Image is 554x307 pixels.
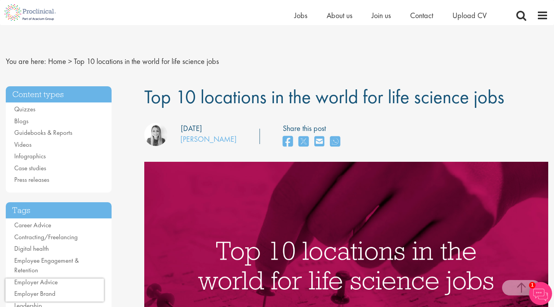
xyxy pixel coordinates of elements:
iframe: reCAPTCHA [5,278,104,302]
h3: Tags [6,202,112,219]
a: Press releases [14,175,49,184]
a: Join us [372,10,391,20]
a: Employer Advice [14,278,58,286]
img: Chatbot [529,282,552,305]
a: share on whats app [330,134,340,150]
span: Top 10 locations in the world for life science jobs [144,84,504,109]
a: share on twitter [299,134,309,150]
label: Share this post [283,123,344,134]
a: Quizzes [14,105,35,113]
h3: Content types [6,86,112,103]
a: Jobs [294,10,307,20]
a: Contact [410,10,433,20]
a: Upload CV [452,10,487,20]
a: Employee Engagement & Retention [14,256,79,275]
span: > [68,56,72,66]
a: share on facebook [283,134,293,150]
a: Guidebooks & Reports [14,128,72,137]
a: Infographics [14,152,46,160]
a: breadcrumb link [48,56,66,66]
div: [DATE] [181,123,202,134]
a: Videos [14,140,32,149]
a: Career Advice [14,221,51,229]
span: Top 10 locations in the world for life science jobs [74,56,219,66]
span: You are here: [6,56,46,66]
a: Digital health [14,244,49,253]
a: Case studies [14,164,46,172]
img: Hannah Burke [144,123,167,146]
a: [PERSON_NAME] [180,134,237,144]
a: share on email [314,134,324,150]
a: Blogs [14,117,28,125]
a: Contracting/Freelancing [14,233,78,241]
span: 1 [529,282,536,289]
a: About us [327,10,352,20]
